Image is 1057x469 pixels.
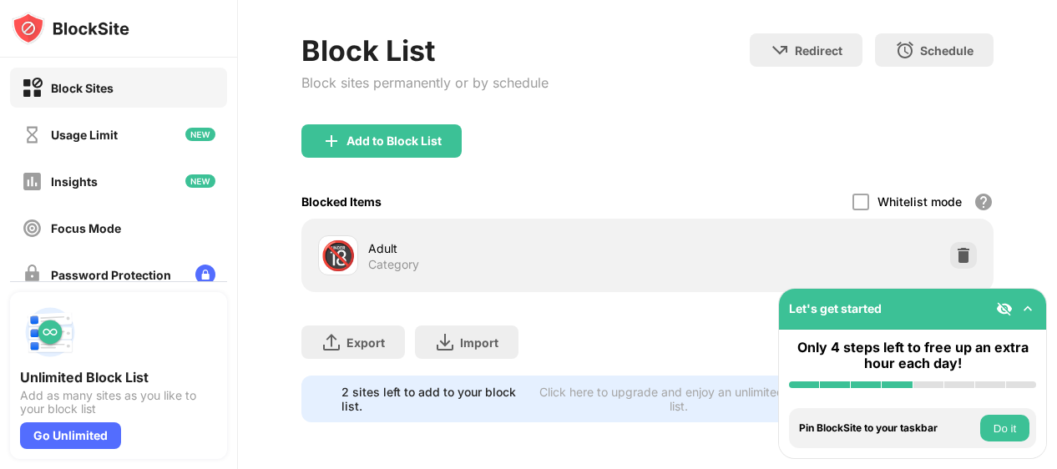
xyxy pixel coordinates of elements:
[368,240,648,257] div: Adult
[51,174,98,189] div: Insights
[51,221,121,235] div: Focus Mode
[538,385,819,413] div: Click here to upgrade and enjoy an unlimited block list.
[789,340,1036,371] div: Only 4 steps left to free up an extra hour each day!
[346,134,442,148] div: Add to Block List
[51,268,171,282] div: Password Protection
[301,74,549,91] div: Block sites permanently or by schedule
[321,239,356,273] div: 🔞
[195,265,215,285] img: lock-menu.svg
[185,174,215,188] img: new-icon.svg
[877,194,962,209] div: Whitelist mode
[20,369,217,386] div: Unlimited Block List
[51,81,114,95] div: Block Sites
[22,78,43,98] img: block-on.svg
[341,385,528,413] div: 2 sites left to add to your block list.
[20,389,217,416] div: Add as many sites as you like to your block list
[22,265,43,285] img: password-protection-off.svg
[22,124,43,145] img: time-usage-off.svg
[346,335,385,350] div: Export
[789,301,882,315] div: Let's get started
[51,128,118,142] div: Usage Limit
[12,12,129,45] img: logo-blocksite.svg
[980,415,1029,441] button: Do it
[996,300,1013,317] img: eye-not-visible.svg
[301,33,549,68] div: Block List
[22,171,43,192] img: insights-off.svg
[799,422,976,434] div: Pin BlockSite to your taskbar
[920,43,974,58] div: Schedule
[20,422,121,449] div: Go Unlimited
[368,257,419,272] div: Category
[1019,300,1036,317] img: omni-setup-toggle.svg
[20,302,80,362] img: push-block-list.svg
[22,218,43,239] img: focus-off.svg
[185,128,215,141] img: new-icon.svg
[460,335,498,350] div: Import
[795,43,842,58] div: Redirect
[301,194,382,209] div: Blocked Items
